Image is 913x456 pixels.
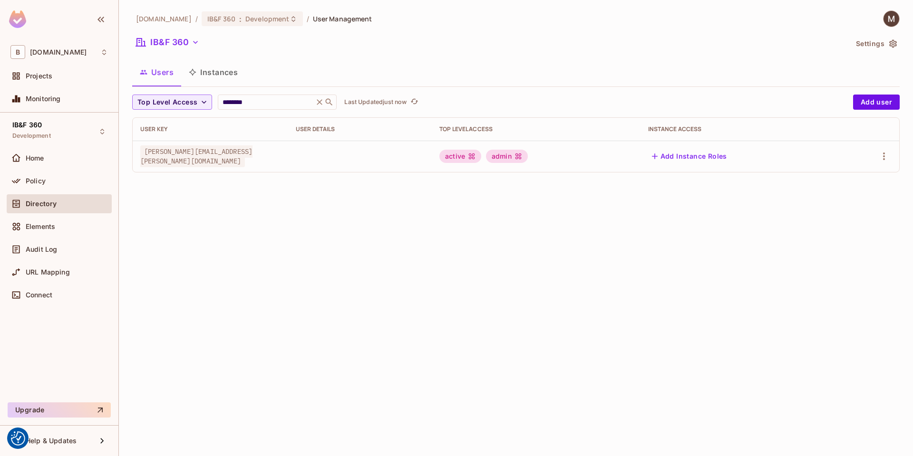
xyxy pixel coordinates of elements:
[408,96,420,108] button: refresh
[137,96,197,108] span: Top Level Access
[26,154,44,162] span: Home
[884,11,899,27] img: MICHAELL MAHAN RODRÍGUEZ
[181,60,245,84] button: Instances
[207,14,235,23] span: IB&F 360
[140,125,281,133] div: User Key
[26,177,46,185] span: Policy
[307,14,309,23] li: /
[132,95,212,110] button: Top Level Access
[11,431,25,446] img: Revisit consent button
[26,291,52,299] span: Connect
[26,200,57,208] span: Directory
[12,132,51,140] span: Development
[439,125,633,133] div: Top Level Access
[648,125,830,133] div: Instance Access
[486,150,528,163] div: admin
[8,402,111,418] button: Upgrade
[245,14,289,23] span: Development
[132,60,181,84] button: Users
[344,98,407,106] p: Last Updated just now
[9,10,26,28] img: SReyMgAAAABJRU5ErkJggg==
[26,246,57,253] span: Audit Log
[648,149,731,164] button: Add Instance Roles
[26,72,52,80] span: Projects
[132,35,203,50] button: IB&F 360
[239,15,242,23] span: :
[12,121,42,129] span: IB&F 360
[26,95,61,103] span: Monitoring
[195,14,198,23] li: /
[140,145,253,167] span: [PERSON_NAME][EMAIL_ADDRESS][PERSON_NAME][DOMAIN_NAME]
[10,45,25,59] span: B
[313,14,372,23] span: User Management
[296,125,424,133] div: User Details
[26,268,70,276] span: URL Mapping
[407,96,420,108] span: Click to refresh data
[11,431,25,446] button: Consent Preferences
[30,48,87,56] span: Workspace: bbva.com
[852,36,900,51] button: Settings
[136,14,192,23] span: the active workspace
[410,97,418,107] span: refresh
[439,150,481,163] div: active
[26,437,77,445] span: Help & Updates
[853,95,900,110] button: Add user
[26,223,55,230] span: Elements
